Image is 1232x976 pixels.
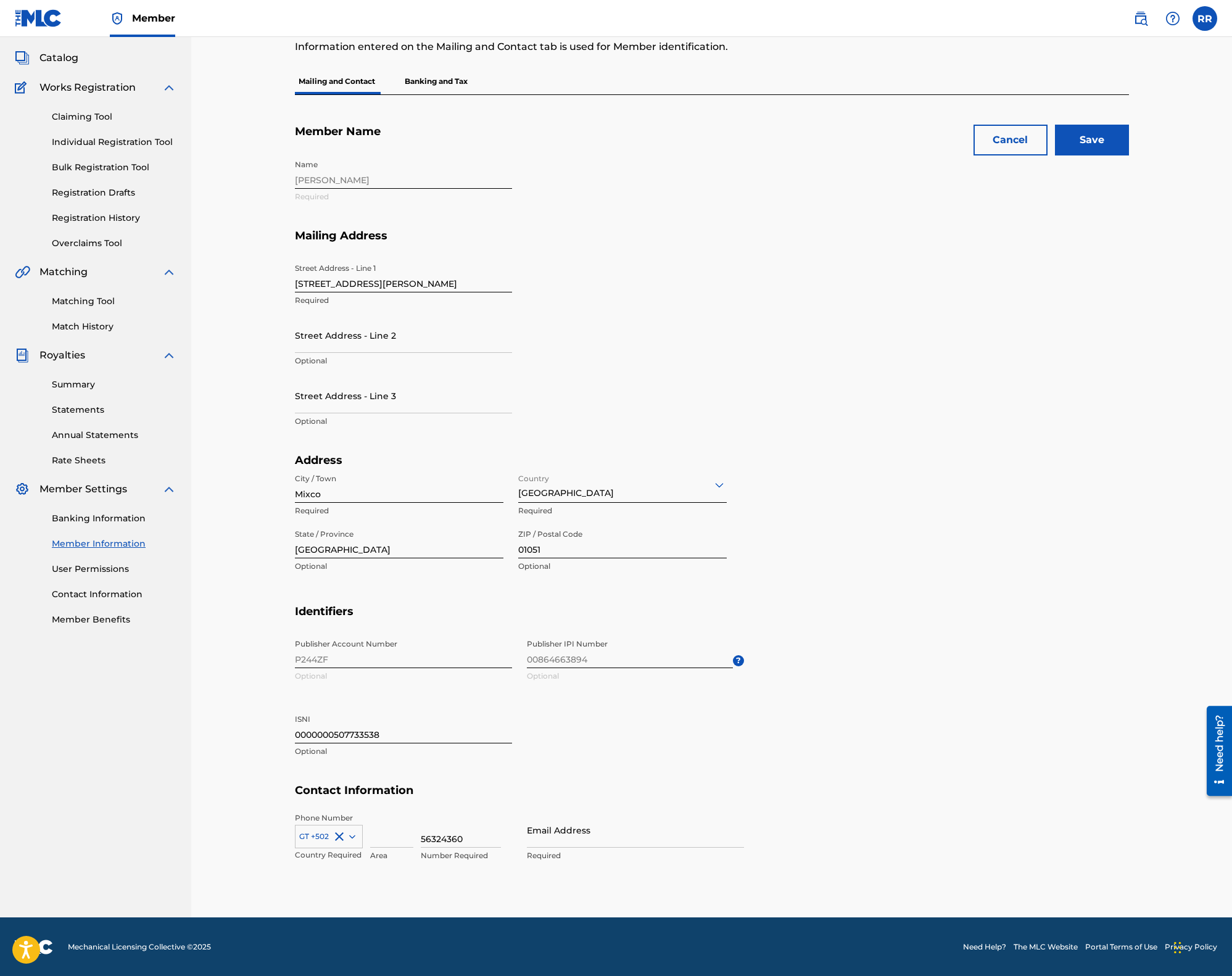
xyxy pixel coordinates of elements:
p: Optional [295,355,512,366]
span: Member [132,11,175,25]
a: Rate Sheets [52,454,176,467]
p: Optional [295,746,512,757]
img: Works Registration [15,80,31,95]
span: Catalog [39,51,78,65]
a: Need Help? [963,941,1006,953]
p: Required [518,505,727,516]
p: Number Required [421,850,501,861]
a: Match History [52,320,176,333]
img: Matching [15,265,30,279]
a: Overclaims Tool [52,237,176,250]
a: The MLC Website [1014,941,1078,953]
img: expand [162,348,176,363]
a: Annual Statements [52,429,176,442]
img: Catalog [15,51,30,65]
img: expand [162,80,176,95]
img: Royalties [15,348,30,363]
img: expand [162,265,176,279]
h5: Member Name [295,125,1129,154]
h5: Mailing Address [295,229,1129,258]
p: Optional [295,561,503,572]
h5: Identifiers [295,605,1129,634]
img: help [1165,11,1180,26]
div: User Menu [1193,6,1217,31]
p: Required [295,505,503,516]
p: Optional [295,416,512,427]
h5: Address [295,453,744,468]
a: Bulk Registration Tool [52,161,176,174]
a: Statements [52,403,176,416]
img: Member Settings [15,482,30,497]
a: Public Search [1128,6,1153,31]
input: Save [1055,125,1129,155]
a: Member Benefits [52,613,176,626]
p: Required [527,850,744,861]
p: Country Required [295,850,363,861]
img: expand [162,482,176,497]
p: Information entered on the Mailing and Contact tab is used for Member identification. [295,39,937,54]
img: logo [15,940,53,954]
p: Area [370,850,413,861]
div: [GEOGRAPHIC_DATA] [518,469,727,500]
a: Registration Drafts [52,186,176,199]
img: search [1133,11,1148,26]
a: CatalogCatalog [15,51,78,65]
a: Privacy Policy [1165,941,1217,953]
div: Widget de chat [1170,917,1232,976]
a: Claiming Tool [52,110,176,123]
iframe: Chat Widget [1170,917,1232,976]
a: Individual Registration Tool [52,136,176,149]
a: Contact Information [52,588,176,601]
p: Optional [518,561,727,572]
h5: Contact Information [295,784,1129,813]
p: Banking and Tax [401,68,471,94]
a: Banking Information [52,512,176,525]
img: Top Rightsholder [110,11,125,26]
div: Arrastrar [1174,929,1181,966]
div: Help [1160,6,1185,31]
img: MLC Logo [15,9,62,27]
span: ? [733,655,744,666]
span: Royalties [39,348,85,363]
iframe: Resource Center [1197,701,1232,800]
a: Member Information [52,537,176,550]
a: Summary [52,378,176,391]
p: Mailing and Contact [295,68,379,94]
span: Mechanical Licensing Collective © 2025 [68,941,211,953]
label: Country [518,466,549,484]
button: Cancel [974,125,1048,155]
a: Portal Terms of Use [1085,941,1157,953]
a: Registration History [52,212,176,225]
a: Matching Tool [52,295,176,308]
span: Works Registration [39,80,136,95]
span: Matching [39,265,88,279]
p: Required [295,295,512,306]
span: Member Settings [39,482,127,497]
a: User Permissions [52,563,176,576]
